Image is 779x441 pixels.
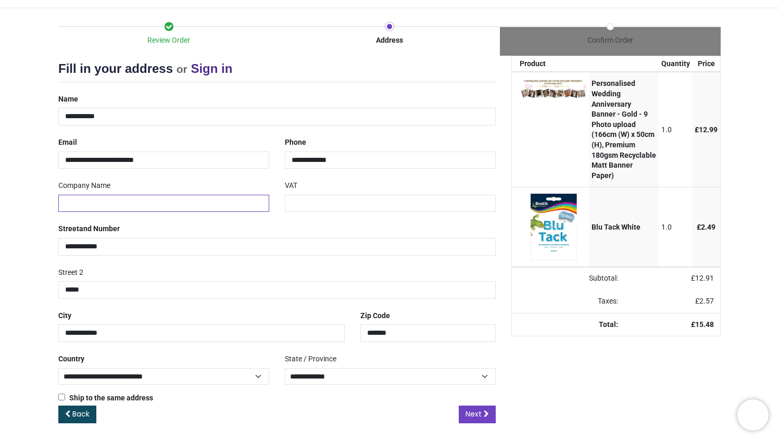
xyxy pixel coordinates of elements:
label: Country [58,350,84,368]
label: Email [58,134,77,152]
span: £ [697,223,715,231]
label: VAT [285,177,297,195]
strong: £ [691,320,714,329]
iframe: Brevo live chat [737,399,769,431]
th: Product [512,56,589,72]
span: 15.48 [695,320,714,329]
strong: Blu Tack White [592,223,640,231]
div: 1.0 [661,125,690,135]
span: 2.49 [701,223,715,231]
label: Phone [285,134,306,152]
label: Ship to the same address [58,393,153,404]
label: Name [58,91,78,108]
div: Confirm Order [500,35,721,46]
span: £ [695,297,714,305]
th: Quantity [659,56,693,72]
label: Company Name [58,177,110,195]
span: £ [695,125,718,134]
strong: Total: [599,320,618,329]
td: Subtotal: [512,267,624,290]
a: Back [58,406,96,423]
div: Address [279,35,500,46]
strong: Personalised Wedding Anniversary Banner - Gold - 9 Photo upload (166cm (W) x 50cm (H), Premium 18... [592,79,656,179]
td: Taxes: [512,290,624,313]
label: State / Province [285,350,336,368]
label: City [58,307,71,325]
span: Back [72,409,90,419]
span: 12.91 [695,274,714,282]
span: Next [466,409,482,419]
th: Price [692,56,720,72]
span: 2.57 [699,297,714,305]
img: +Hsb9wAAAABklEQVQDABfyWF4zXQhZAAAAAElFTkSuQmCC [520,79,586,99]
label: Street 2 [58,264,83,282]
label: Zip Code [360,307,390,325]
span: £ [691,274,714,282]
div: Review Order [58,35,279,46]
label: Street [58,220,120,238]
span: and Number [79,224,120,233]
span: 12.99 [699,125,718,134]
a: Next [459,406,496,423]
small: or [177,63,187,75]
a: Sign in [191,61,232,75]
input: Ship to the same address [58,394,65,400]
div: 1.0 [661,222,690,233]
img: [BLU-TACK-WHITE] Blu Tack White [520,194,586,260]
span: Fill in your address [58,61,173,75]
